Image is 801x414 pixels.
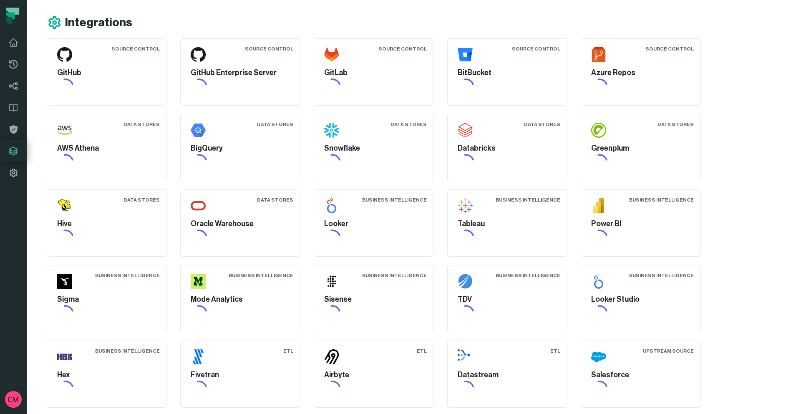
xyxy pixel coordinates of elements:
h5: Looker [324,218,423,230]
h5: Snowflake [324,143,423,154]
img: Power BI [591,198,606,213]
h5: Oracle Warehouse [191,218,290,230]
img: Looker Studio [591,274,606,289]
h5: Fivetran [191,369,290,381]
div: ETL [283,348,293,354]
h5: Databricks [458,143,557,154]
img: GitHub Enterprise Server [191,47,206,62]
div: Source Control [111,45,160,52]
h5: Sigma [57,294,156,305]
div: Business Intelligence [95,348,160,354]
img: Sisense [324,274,339,289]
h5: Mode Analytics [191,294,290,305]
h5: BigQuery [191,143,290,154]
img: Salesforce [591,349,606,364]
div: Business Intelligence [496,272,560,279]
div: Data Stores [524,121,560,128]
h5: GitHub Enterprise Server [191,67,290,78]
h5: Salesforce [591,369,690,381]
h5: Power BI [591,218,690,230]
h5: Looker Studio [591,294,690,305]
h5: AWS Athena [57,143,156,154]
img: Hive [57,198,72,213]
div: Business Intelligence [362,272,427,279]
img: Airbyte [324,349,339,364]
div: Data Stores [657,121,694,128]
img: Datastream [458,349,473,364]
h5: Datastream [458,369,557,381]
div: Source Control [645,45,694,52]
div: Business Intelligence [629,197,694,203]
img: Snowflake [324,123,339,138]
h1: Integrations [65,15,132,30]
div: ETL [550,348,560,354]
img: GitLab [324,47,339,62]
img: BigQuery [191,123,206,138]
h5: Hex [57,369,156,381]
div: Source Control [245,45,293,52]
img: Fivetran [191,349,206,364]
div: Data Stores [123,121,160,128]
h5: TDV [458,294,557,305]
h5: Greenplum [591,143,690,154]
div: Data Stores [123,197,160,203]
h5: GitLab [324,67,423,78]
div: ETL [417,348,427,354]
img: TDV [458,274,473,289]
img: Looker [324,198,339,213]
img: GitHub [57,47,72,62]
div: Data Stores [390,121,427,128]
img: Oracle Warehouse [191,198,206,213]
h5: GitHub [57,67,156,78]
div: Source Control [512,45,560,52]
div: Data Stores [257,197,293,203]
h5: Tableau [458,218,557,230]
img: Mode Analytics [191,274,206,289]
img: Tableau [458,198,473,213]
div: Data Stores [257,121,293,128]
img: Greenplum [591,123,606,138]
h5: Sisense [324,294,423,305]
div: Upstream Source [643,348,694,354]
img: Databricks [458,123,473,138]
div: Business Intelligence [362,197,427,203]
h5: BitBucket [458,67,557,78]
div: Source Control [378,45,427,52]
div: Business Intelligence [95,272,160,279]
img: AWS Athena [57,123,72,138]
div: Business Intelligence [629,272,694,279]
div: Business Intelligence [496,197,560,203]
img: avatar of Collin Marsden [5,391,22,408]
img: Azure Repos [591,47,606,62]
div: Business Intelligence [229,272,293,279]
h5: Airbyte [324,369,423,381]
img: Sigma [57,274,72,289]
img: Hex [57,349,72,364]
h5: Azure Repos [591,67,690,78]
img: BitBucket [458,47,473,62]
h5: Hive [57,218,156,230]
